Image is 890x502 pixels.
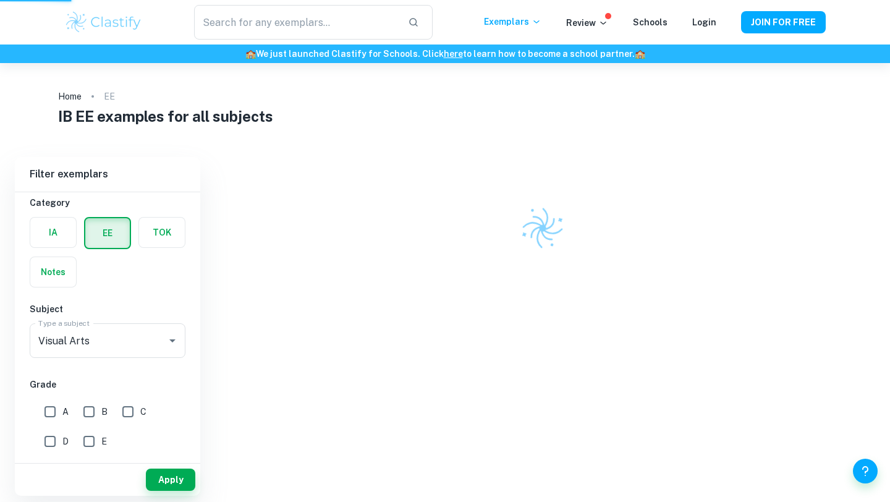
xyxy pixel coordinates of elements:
a: Schools [633,17,667,27]
button: EE [85,218,130,248]
h6: Subject [30,302,185,316]
h1: IB EE examples for all subjects [58,105,833,127]
button: TOK [139,218,185,247]
p: Review [566,16,608,30]
span: 🏫 [635,49,645,59]
button: Open [164,332,181,349]
a: Login [692,17,716,27]
button: Help and Feedback [853,459,878,483]
span: D [62,435,69,448]
h6: Grade [30,378,185,391]
h6: Category [30,196,185,210]
a: Home [58,88,82,105]
span: C [140,405,146,419]
button: Notes [30,257,76,287]
input: Search for any exemplars... [194,5,398,40]
img: Clastify logo [515,201,570,256]
label: Type a subject [38,318,90,328]
span: E [101,435,107,448]
h6: Filter exemplars [15,157,200,192]
p: EE [104,90,115,103]
img: Clastify logo [64,10,143,35]
button: IA [30,218,76,247]
span: A [62,405,69,419]
h6: We just launched Clastify for Schools. Click to learn how to become a school partner. [2,47,888,61]
p: Exemplars [484,15,541,28]
button: JOIN FOR FREE [741,11,826,33]
a: here [444,49,463,59]
span: B [101,405,108,419]
span: 🏫 [245,49,256,59]
button: Apply [146,469,195,491]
